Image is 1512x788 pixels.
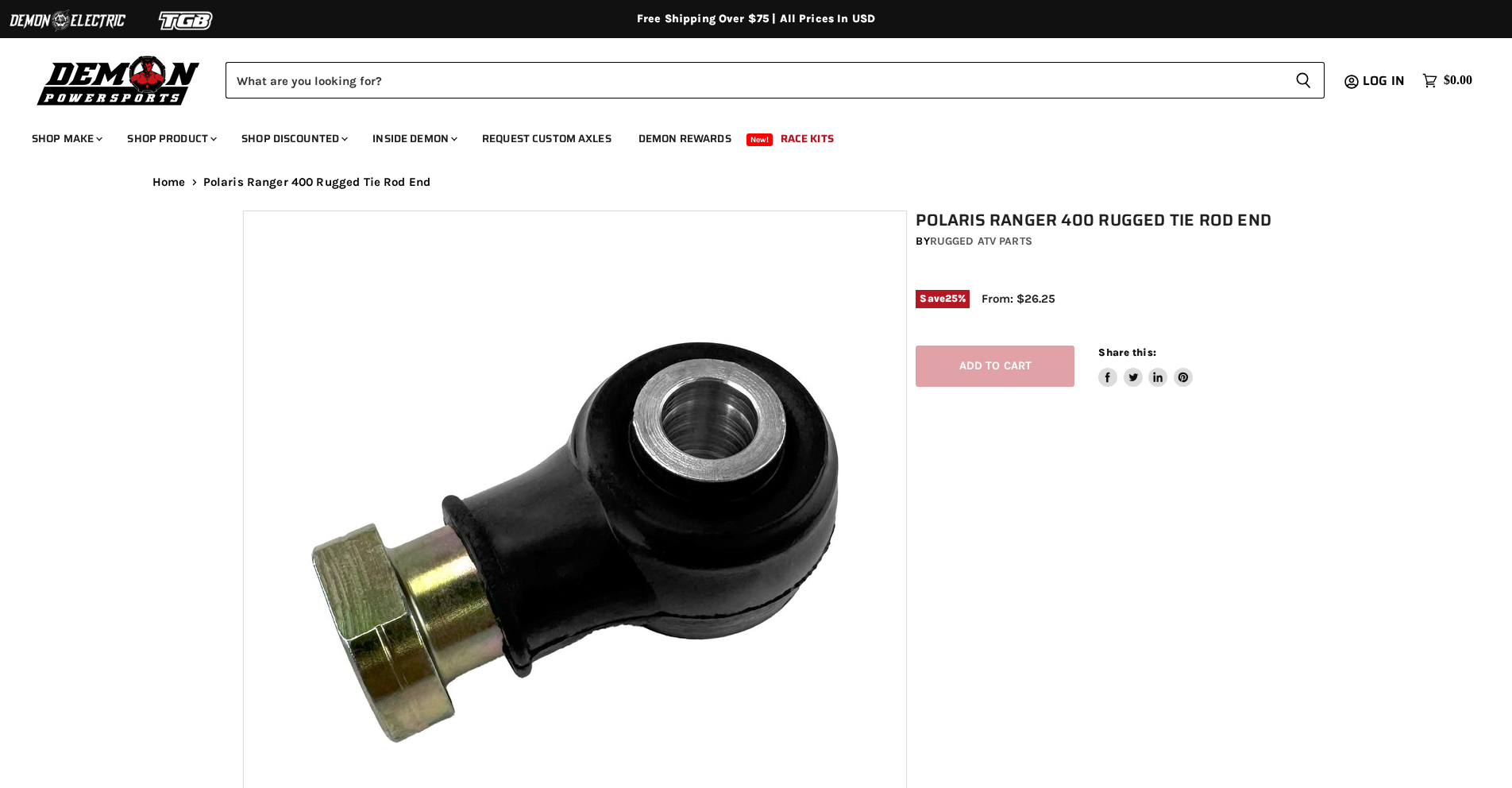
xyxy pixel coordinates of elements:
[1356,74,1414,88] a: Log in
[982,292,1055,306] span: From: $26.25
[470,122,623,155] a: Request Custom Axles
[203,176,431,189] span: Polaris Ranger 400 Rugged Tie Rod End
[152,176,186,189] a: Home
[20,122,112,155] a: Shop Make
[115,122,226,155] a: Shop Product
[1444,73,1472,88] span: $0.00
[121,12,1391,26] div: Free Shipping Over $75 | All Prices In USD
[627,122,743,155] a: Demon Rewards
[930,234,1032,248] a: Rugged ATV Parts
[1098,346,1155,358] span: Share this:
[746,133,773,146] span: New!
[916,233,1278,250] div: by
[229,122,357,155] a: Shop Discounted
[226,62,1282,98] input: Search
[1363,71,1405,91] span: Log in
[945,292,958,304] span: 25
[127,6,246,36] img: TGB Logo 2
[916,290,970,307] span: Save %
[121,176,1391,189] nav: Breadcrumbs
[1282,62,1325,98] button: Search
[226,62,1325,98] form: Product
[361,122,467,155] a: Inside Demon
[20,116,1468,155] ul: Main menu
[769,122,846,155] a: Race Kits
[32,52,206,108] img: Demon Powersports
[916,211,1278,230] h1: Polaris Ranger 400 Rugged Tie Rod End
[1414,69,1480,92] a: $0.00
[8,6,127,36] img: Demon Electric Logo 2
[1098,346,1193,388] aside: Share this:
